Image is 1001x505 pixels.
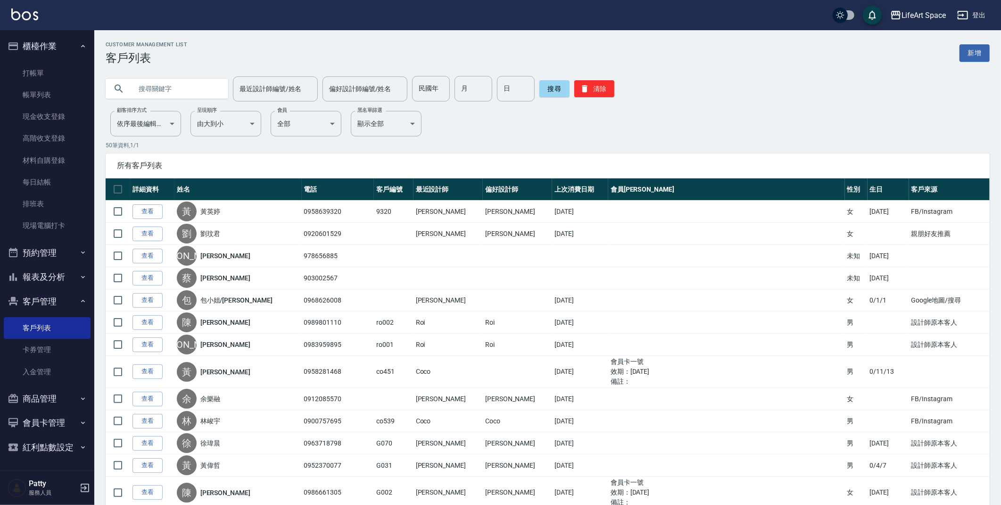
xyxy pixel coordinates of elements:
td: [PERSON_NAME] [414,201,483,223]
td: 0952370077 [302,454,374,477]
a: 入金管理 [4,361,91,383]
label: 呈現順序 [197,107,217,114]
a: 徐瑋晨 [200,438,220,448]
a: [PERSON_NAME] [200,340,250,349]
a: 查看 [132,364,163,379]
a: 查看 [132,436,163,451]
div: 黃 [177,362,197,382]
button: 預約管理 [4,241,91,265]
td: 0963718798 [302,432,374,454]
button: 搜尋 [539,80,570,97]
a: 現金收支登錄 [4,106,91,127]
td: 0912085570 [302,388,374,410]
td: FB/Instagram [909,410,990,432]
td: 男 [845,410,868,432]
div: 由大到小 [190,111,261,136]
a: 新增 [960,44,990,62]
td: [PERSON_NAME] [483,201,552,223]
th: 詳細資料 [130,178,174,201]
a: [PERSON_NAME] [200,367,250,377]
th: 電話 [302,178,374,201]
a: [PERSON_NAME] [200,488,250,497]
td: 男 [845,356,868,388]
td: ro002 [374,311,413,334]
div: 蔡 [177,268,197,288]
td: 女 [845,223,868,245]
a: 黃英婷 [200,207,220,216]
td: [PERSON_NAME] [414,223,483,245]
a: 劉玟君 [200,229,220,238]
div: 顯示全部 [351,111,422,136]
td: [DATE] [552,388,608,410]
th: 會員[PERSON_NAME] [608,178,845,201]
td: Roi [414,311,483,334]
div: 包 [177,290,197,310]
td: FB/Instagram [909,388,990,410]
a: 查看 [132,392,163,406]
td: G031 [374,454,413,477]
td: 設計師原本客人 [909,432,990,454]
div: 黃 [177,455,197,475]
th: 客戶來源 [909,178,990,201]
td: 903002567 [302,267,374,289]
td: [DATE] [552,289,608,311]
a: 林峻宇 [200,416,220,426]
div: 陳 [177,312,197,332]
a: 卡券管理 [4,339,91,361]
th: 生日 [868,178,909,201]
td: 女 [845,388,868,410]
a: 每日結帳 [4,171,91,193]
a: 高階收支登錄 [4,127,91,149]
td: 親朋好友推薦 [909,223,990,245]
td: [DATE] [552,311,608,334]
a: 查看 [132,227,163,241]
td: 0958639320 [302,201,374,223]
td: 設計師原本客人 [909,334,990,356]
a: 查看 [132,337,163,352]
a: 余樂融 [200,394,220,404]
td: FB/Instagram [909,201,990,223]
td: ro001 [374,334,413,356]
td: 0968626008 [302,289,374,311]
td: 0958281468 [302,356,374,388]
td: 男 [845,334,868,356]
td: 男 [845,454,868,477]
td: [PERSON_NAME] [483,388,552,410]
img: Logo [11,8,38,20]
td: 0/4/7 [868,454,909,477]
td: 設計師原本客人 [909,311,990,334]
a: 查看 [132,458,163,473]
input: 搜尋關鍵字 [132,76,221,101]
th: 姓名 [174,178,302,201]
div: 依序最後編輯時間 [110,111,181,136]
button: 登出 [953,7,990,24]
td: 9320 [374,201,413,223]
td: [DATE] [868,267,909,289]
a: 查看 [132,271,163,286]
a: [PERSON_NAME] [200,318,250,327]
h5: Patty [29,479,77,488]
td: 0920601529 [302,223,374,245]
td: 女 [845,201,868,223]
td: [PERSON_NAME] [414,289,483,311]
th: 最近設計師 [414,178,483,201]
td: 男 [845,311,868,334]
a: 現場電腦打卡 [4,215,91,236]
a: 包小姐/[PERSON_NAME] [200,295,273,305]
a: 查看 [132,315,163,330]
a: [PERSON_NAME] [200,251,250,261]
a: 查看 [132,485,163,500]
td: [PERSON_NAME] [414,388,483,410]
label: 顧客排序方式 [117,107,147,114]
td: 未知 [845,267,868,289]
td: 0/11/13 [868,356,909,388]
td: 0/1/1 [868,289,909,311]
button: 櫃檯作業 [4,34,91,59]
ul: 效期： [DATE] [611,488,843,497]
td: [DATE] [868,201,909,223]
ul: 會員卡一號 [611,357,843,367]
td: 女 [845,289,868,311]
a: 查看 [132,293,163,308]
div: 陳 [177,483,197,503]
td: 設計師原本客人 [909,454,990,477]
